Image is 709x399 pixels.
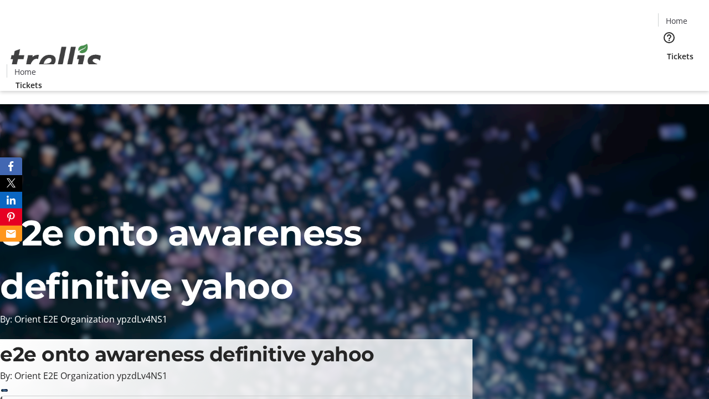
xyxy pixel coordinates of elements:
[658,62,680,84] button: Cart
[658,50,702,62] a: Tickets
[666,15,687,27] span: Home
[658,27,680,49] button: Help
[16,79,42,91] span: Tickets
[7,79,51,91] a: Tickets
[7,32,105,87] img: Orient E2E Organization ypzdLv4NS1's Logo
[667,50,693,62] span: Tickets
[14,66,36,78] span: Home
[7,66,43,78] a: Home
[659,15,694,27] a: Home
